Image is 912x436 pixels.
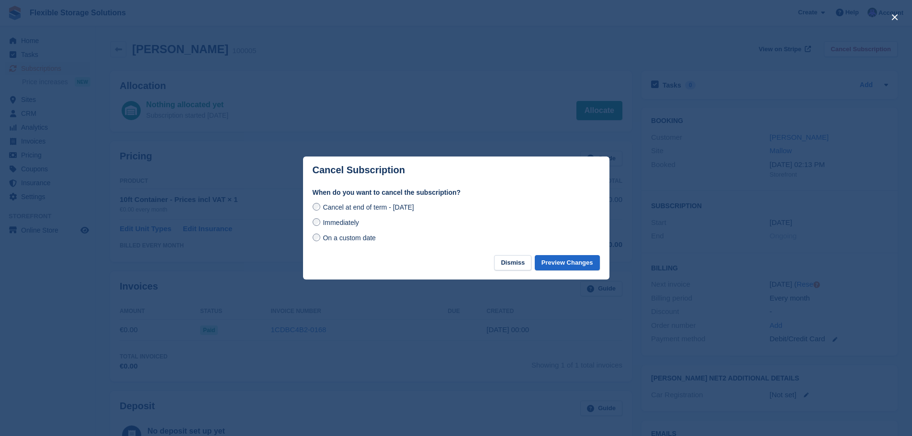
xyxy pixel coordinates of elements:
span: Immediately [323,219,359,226]
span: Cancel at end of term - [DATE] [323,203,414,211]
p: Cancel Subscription [313,165,405,176]
span: On a custom date [323,234,376,242]
input: Cancel at end of term - [DATE] [313,203,320,211]
label: When do you want to cancel the subscription? [313,188,600,198]
button: Dismiss [494,255,531,271]
button: close [887,10,902,25]
input: On a custom date [313,234,320,241]
button: Preview Changes [535,255,600,271]
input: Immediately [313,218,320,226]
